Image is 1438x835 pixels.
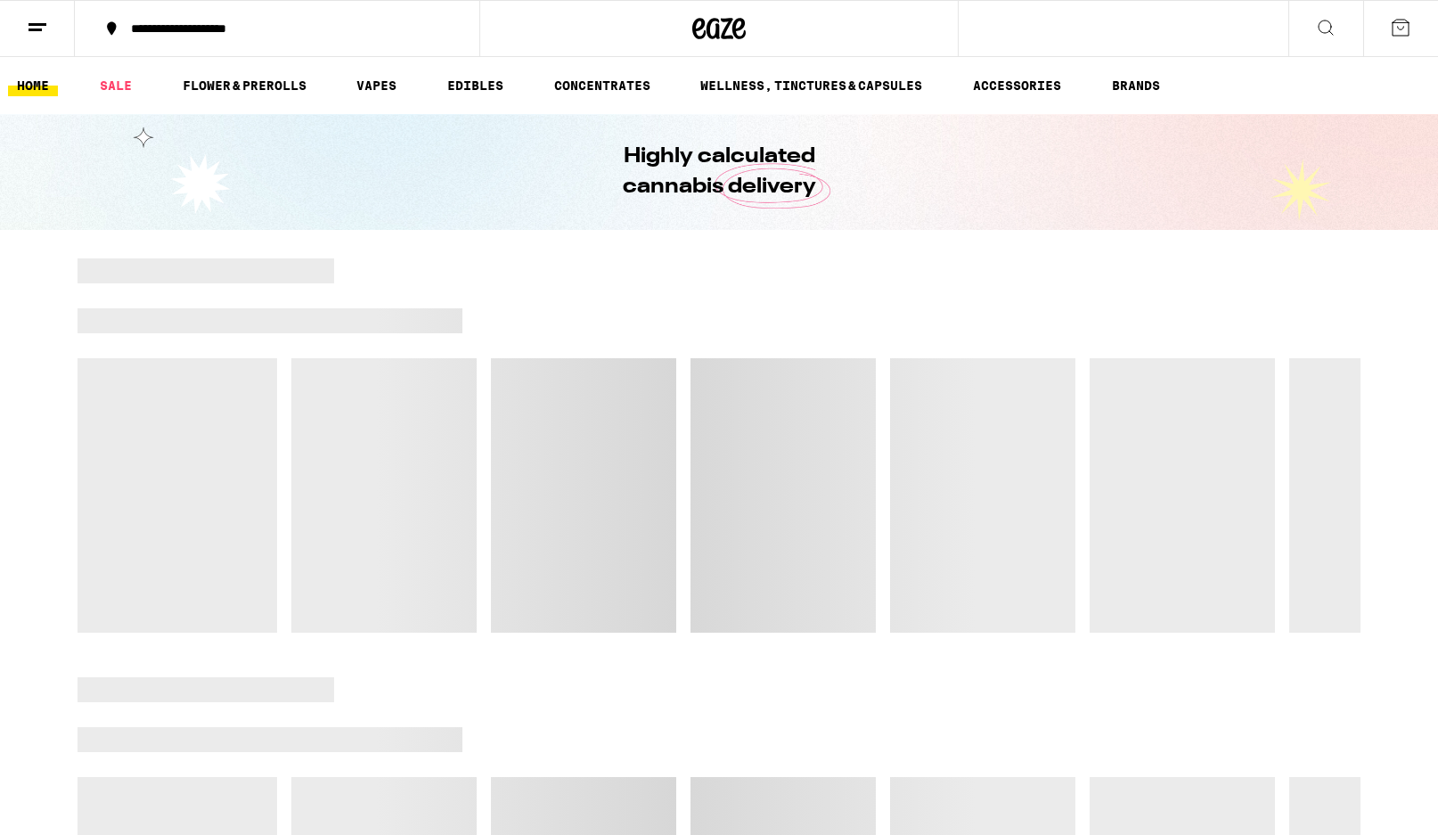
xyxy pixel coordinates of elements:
a: ACCESSORIES [964,75,1070,96]
a: WELLNESS, TINCTURES & CAPSULES [691,75,931,96]
a: FLOWER & PREROLLS [174,75,315,96]
a: BRANDS [1103,75,1169,96]
a: SALE [91,75,141,96]
a: CONCENTRATES [545,75,659,96]
a: HOME [8,75,58,96]
a: EDIBLES [438,75,512,96]
a: VAPES [347,75,405,96]
h1: Highly calculated cannabis delivery [572,142,866,202]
